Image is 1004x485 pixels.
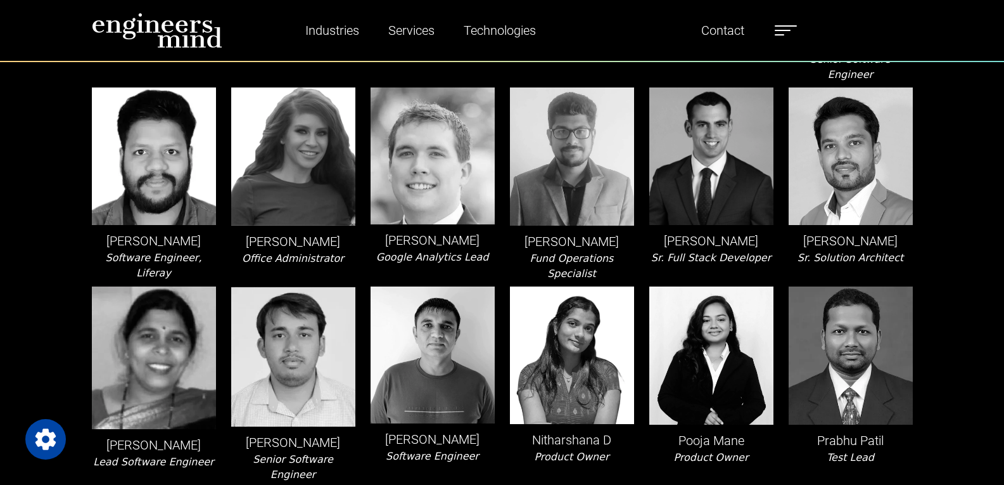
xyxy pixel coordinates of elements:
i: Software Engineer, Liferay [106,252,202,279]
i: Fund Operations Specialist [530,252,614,280]
img: leader-img [231,87,355,226]
p: [PERSON_NAME] [371,231,495,250]
a: Technologies [459,16,541,45]
p: [PERSON_NAME] [231,232,355,251]
p: Nitharshana D [510,430,634,449]
img: leader-img [92,87,216,225]
img: leader-img [92,287,216,429]
a: Contact [696,16,749,45]
img: leader-img [649,287,773,425]
i: Google Analytics Lead [376,251,489,263]
img: logo [92,13,222,48]
img: leader-img [371,287,495,423]
a: Industries [300,16,364,45]
p: Pooja Mane [649,431,773,450]
a: Services [383,16,440,45]
i: Senior Software Engineer [253,453,333,481]
i: Sr. Full Stack Developer [651,252,772,264]
p: Prabhu Patil [789,431,913,450]
img: leader-img [649,87,773,225]
p: [PERSON_NAME] [649,231,773,250]
i: Software Engineer [386,450,479,462]
img: leader-img [371,87,495,224]
p: [PERSON_NAME] [92,231,216,250]
p: [PERSON_NAME] [231,433,355,452]
i: Lead Software Engineer [93,456,213,468]
i: Office Administrator [242,252,344,264]
p: [PERSON_NAME] [510,232,634,251]
i: Test Lead [827,451,874,463]
img: leader-img [789,287,913,425]
img: leader-img [510,87,634,226]
i: Product Owner [673,451,748,463]
p: [PERSON_NAME] [92,436,216,455]
img: leader-img [231,287,355,426]
img: leader-img [789,87,913,225]
p: [PERSON_NAME] [789,231,913,250]
img: leader-img [510,287,634,424]
i: Product Owner [534,451,609,463]
i: Sr. Solution Architect [797,252,903,264]
p: [PERSON_NAME] [371,430,495,449]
